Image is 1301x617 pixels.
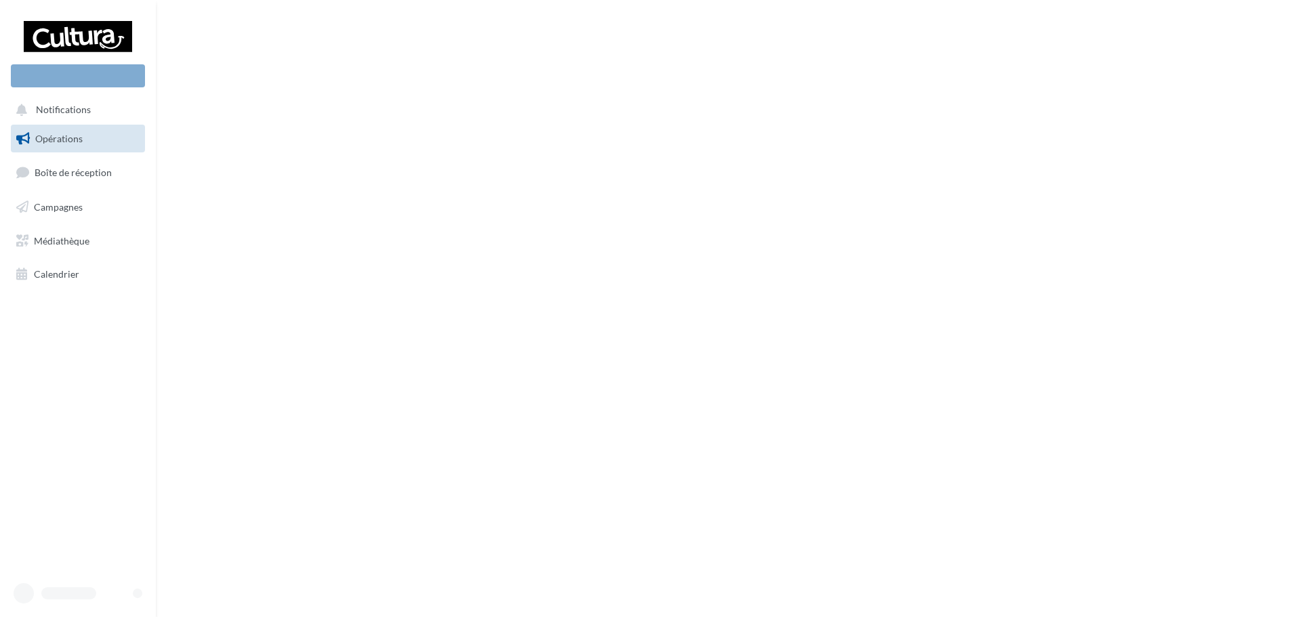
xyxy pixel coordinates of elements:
span: Opérations [35,133,83,144]
a: Opérations [8,125,148,153]
span: Médiathèque [34,234,89,246]
span: Calendrier [34,268,79,280]
span: Notifications [36,104,91,116]
div: Nouvelle campagne [11,64,145,87]
span: Campagnes [34,201,83,213]
span: Boîte de réception [35,167,112,178]
a: Calendrier [8,260,148,289]
a: Campagnes [8,193,148,221]
a: Médiathèque [8,227,148,255]
a: Boîte de réception [8,158,148,187]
